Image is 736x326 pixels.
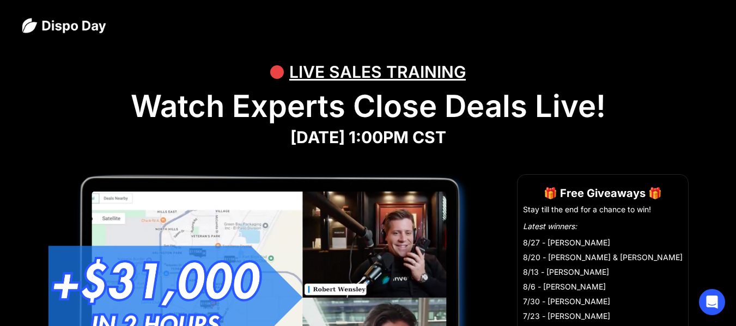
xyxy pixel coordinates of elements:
strong: [DATE] 1:00PM CST [290,127,446,147]
h1: Watch Experts Close Deals Live! [22,88,714,125]
div: LIVE SALES TRAINING [289,56,466,88]
strong: 🎁 Free Giveaways 🎁 [544,187,662,200]
li: Stay till the end for a chance to win! [523,204,683,215]
div: Open Intercom Messenger [699,289,725,315]
em: Latest winners: [523,222,577,231]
